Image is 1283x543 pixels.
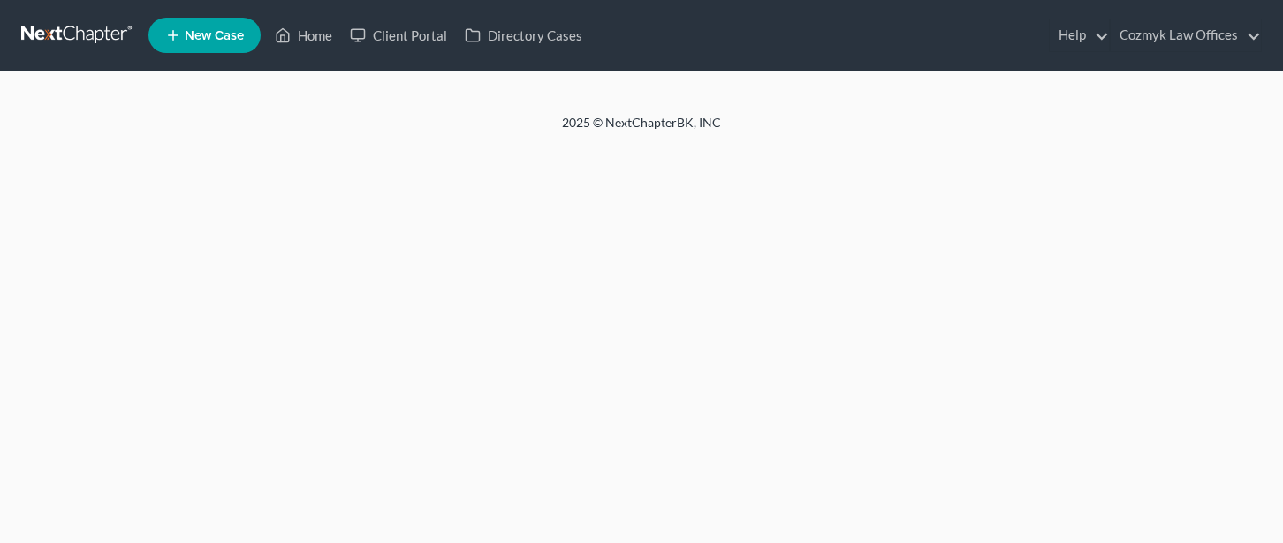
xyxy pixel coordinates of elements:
[138,114,1145,146] div: 2025 © NextChapterBK, INC
[148,18,261,53] new-legal-case-button: New Case
[341,19,456,51] a: Client Portal
[1050,19,1109,51] a: Help
[456,19,591,51] a: Directory Cases
[266,19,341,51] a: Home
[1111,19,1261,51] a: Cozmyk Law Offices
